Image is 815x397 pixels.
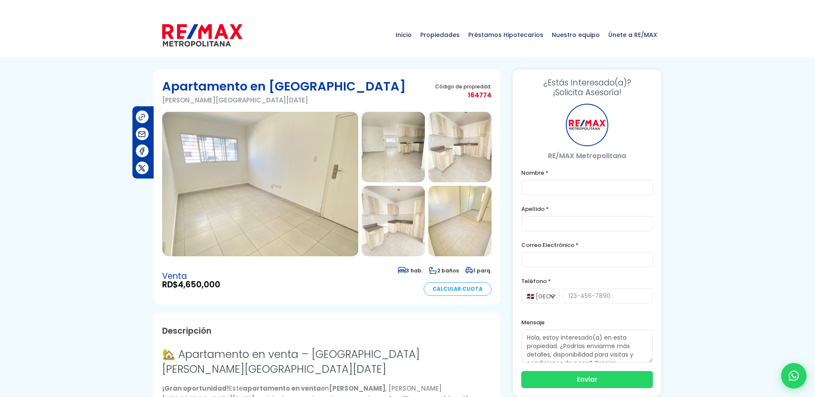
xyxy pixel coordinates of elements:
[428,186,492,256] img: Apartamento en Marañón
[521,276,653,286] label: Teléfono *
[391,14,416,56] a: Inicio
[521,317,653,328] label: Mensaje
[362,112,425,182] img: Apartamento en Marañón
[521,78,653,97] h3: ¡Solicita Asesoría!
[243,384,321,393] strong: apartamento en venta
[566,104,608,146] div: RE/MAX Metropolitana
[329,384,385,393] strong: [PERSON_NAME]
[162,14,242,56] a: RE/MAX Metropolitana
[178,279,220,290] span: 4,650,000
[162,95,406,105] p: [PERSON_NAME][GEOGRAPHIC_DATA][DATE]
[416,22,464,48] span: Propiedades
[398,267,423,274] span: 3 hab.
[521,167,653,178] label: Nombre *
[162,321,492,340] h2: Descripción
[521,78,653,88] span: ¿Estás Interesado(a)?
[162,23,242,48] img: remax-metropolitana-logo
[424,282,492,296] a: Calcular Cuota
[428,112,492,182] img: Apartamento en Marañón
[548,14,604,56] a: Nuestro equipo
[138,130,146,139] img: Compartir
[521,204,653,214] label: Apellido *
[391,22,416,48] span: Inicio
[521,150,653,161] p: RE/MAX Metropolitana
[162,347,492,377] h3: 🏡 Apartamento en venta – [GEOGRAPHIC_DATA][PERSON_NAME][GEOGRAPHIC_DATA][DATE]
[162,272,220,281] span: Venta
[162,112,358,256] img: Apartamento en Marañón
[604,14,661,56] a: Únete a RE/MAX
[162,281,220,289] span: RD$
[435,83,492,90] span: Código de propiedad:
[162,384,229,393] strong: ¡Gran oportunidad!
[464,22,548,48] span: Préstamos Hipotecarios
[138,113,146,122] img: Compartir
[521,240,653,250] label: Correo Electrónico *
[435,90,492,100] span: 164774
[563,288,653,303] input: 123-456-7890
[465,267,492,274] span: 1 parq.
[138,164,146,173] img: Compartir
[429,267,459,274] span: 2 baños
[604,22,661,48] span: Únete a RE/MAX
[138,147,146,156] img: Compartir
[548,22,604,48] span: Nuestro equipo
[416,14,464,56] a: Propiedades
[162,78,406,95] h1: Apartamento en [GEOGRAPHIC_DATA]
[464,14,548,56] a: Préstamos Hipotecarios
[521,371,653,388] button: Enviar
[362,186,425,256] img: Apartamento en Marañón
[521,329,653,363] textarea: Hola, estoy interesado(a) en esta propiedad. ¿Podrías enviarme más detalles, disponibilidad para ...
